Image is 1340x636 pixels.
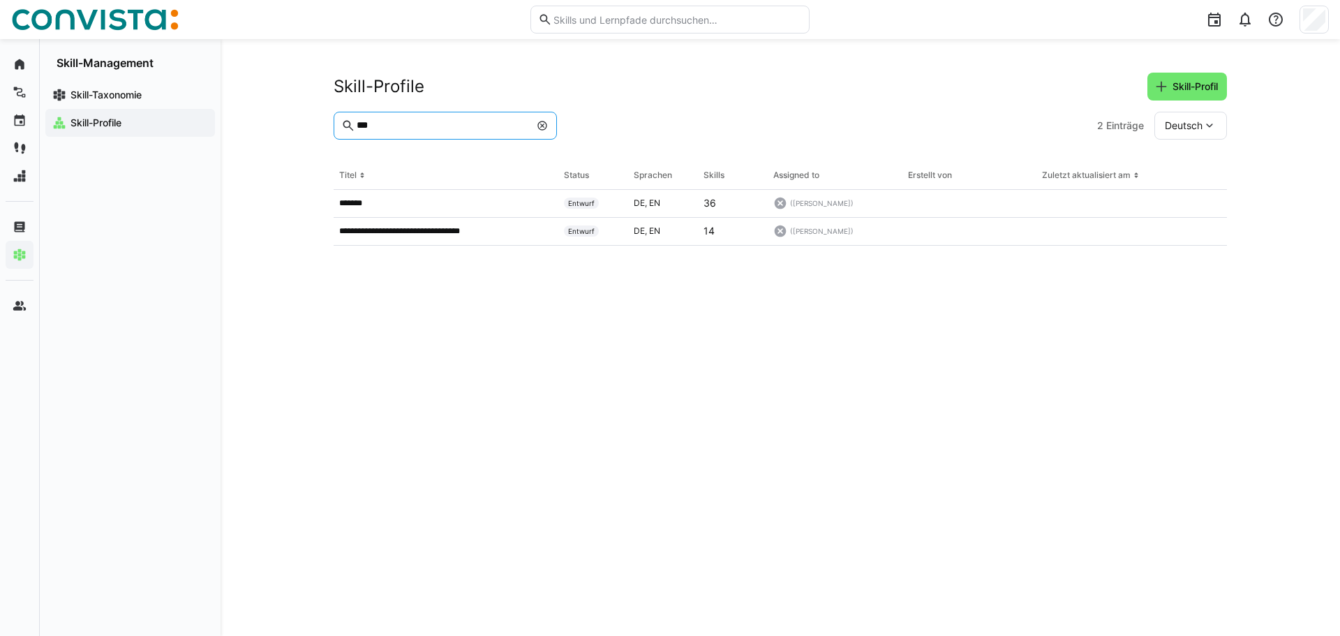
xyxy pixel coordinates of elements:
[1097,119,1103,133] span: 2
[1147,73,1227,101] button: Skill-Profil
[649,225,660,236] span: en
[649,198,660,208] span: en
[1106,119,1144,133] span: Einträge
[564,170,589,181] div: Status
[703,196,716,210] p: 36
[1042,170,1131,181] div: Zuletzt aktualisiert am
[773,170,819,181] div: Assigned to
[634,225,649,236] span: de
[703,170,724,181] div: Skills
[703,224,715,238] p: 14
[552,13,802,26] input: Skills und Lernpfade durchsuchen…
[634,170,672,181] div: Sprachen
[790,198,854,208] span: ([PERSON_NAME])
[564,198,599,209] span: Entwurf
[908,170,952,181] div: Erstellt von
[564,225,599,237] span: Entwurf
[790,226,854,236] span: ([PERSON_NAME])
[634,198,649,208] span: de
[339,170,357,181] div: Titel
[334,76,424,97] h2: Skill-Profile
[1170,80,1220,94] span: Skill-Profil
[1165,119,1203,133] span: Deutsch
